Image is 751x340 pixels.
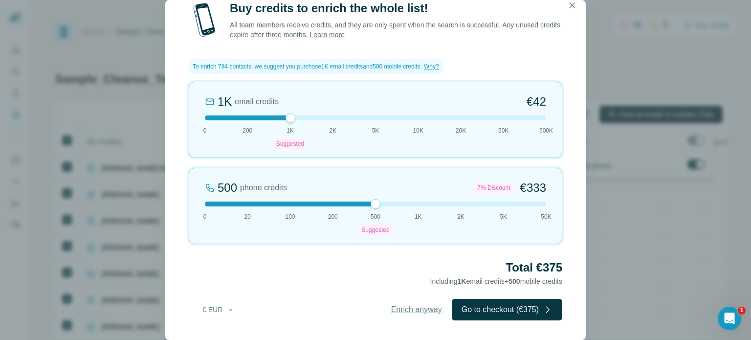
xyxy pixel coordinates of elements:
div: 500 [218,180,237,196]
div: 7% Discount [474,182,513,194]
span: 2K [329,126,336,135]
span: To enrich 784 contacts, we suggest you purchase 1K email credits and 500 mobile credits . [193,62,422,71]
span: €333 [520,180,546,196]
span: 200 [243,126,252,135]
span: 50K [541,212,551,221]
span: 20K [456,126,466,135]
span: 2K [457,212,464,221]
div: Suggested [358,224,392,236]
span: 500K [539,126,553,135]
span: Why? [424,63,439,70]
button: Enrich anyway [381,299,452,320]
span: 500 [508,277,520,285]
span: Including email credits + mobile credits [430,277,562,285]
span: Enrich anyway [391,304,442,316]
span: 20 [244,212,251,221]
button: € EUR [196,301,241,318]
span: 1K [287,126,294,135]
iframe: Intercom live chat [718,307,741,330]
div: Suggested [273,138,307,150]
span: 5K [372,126,379,135]
span: 200 [328,212,338,221]
div: 1K [218,94,232,110]
span: phone credits [240,182,287,194]
p: All team members receive credits, and they are only spent when the search is successful. Any unus... [230,20,562,40]
span: 100 [285,212,295,221]
span: 1K [415,212,422,221]
span: 10K [413,126,423,135]
a: Learn more [309,31,345,39]
span: 1 [738,307,746,315]
span: 50K [498,126,508,135]
button: Go to checkout (€375) [452,299,562,320]
span: 500 [371,212,380,221]
img: mobile-phone [189,0,220,40]
span: 0 [203,126,207,135]
span: email credits [235,96,279,108]
span: €42 [527,94,546,110]
span: 5K [500,212,507,221]
h2: Total €375 [189,260,562,275]
span: 1K [458,277,466,285]
span: 0 [203,212,207,221]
